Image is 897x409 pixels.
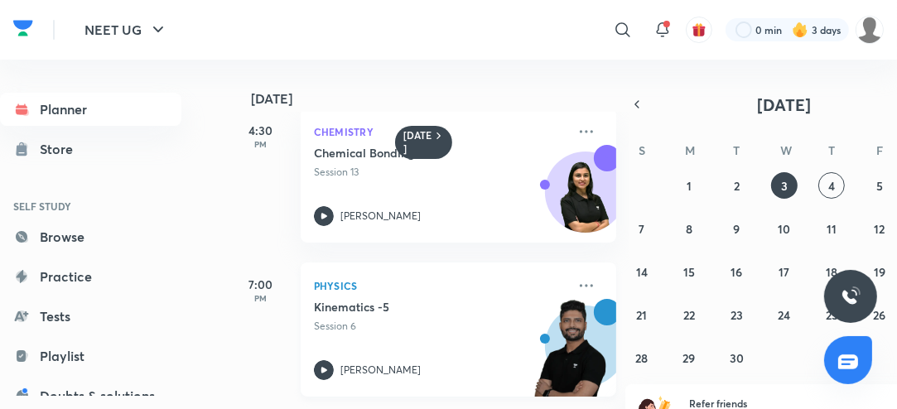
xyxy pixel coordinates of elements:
button: September 22, 2025 [676,301,702,328]
button: September 12, 2025 [866,215,893,242]
img: ttu [841,286,861,306]
img: Avatar [546,161,625,240]
abbr: September 22, 2025 [683,307,695,323]
p: Chemistry [314,122,567,142]
img: Company Logo [13,16,33,41]
abbr: September 29, 2025 [683,350,696,366]
abbr: September 18, 2025 [826,264,837,280]
button: September 18, 2025 [818,258,845,285]
p: PM [228,293,294,303]
p: [PERSON_NAME] [340,363,421,378]
abbr: Thursday [828,142,835,158]
abbr: September 17, 2025 [779,264,789,280]
abbr: September 21, 2025 [636,307,647,323]
button: September 1, 2025 [676,172,702,199]
p: PM [228,139,294,149]
abbr: September 14, 2025 [636,264,648,280]
abbr: September 30, 2025 [730,350,744,366]
abbr: September 12, 2025 [874,221,885,237]
button: September 24, 2025 [771,301,798,328]
abbr: Sunday [639,142,645,158]
button: September 11, 2025 [818,215,845,242]
button: September 2, 2025 [724,172,750,199]
abbr: September 7, 2025 [639,221,644,237]
button: September 23, 2025 [724,301,750,328]
abbr: September 2, 2025 [734,178,740,194]
p: Session 6 [314,319,567,334]
h5: 7:00 [228,276,294,293]
button: September 8, 2025 [676,215,702,242]
abbr: September 19, 2025 [874,264,885,280]
abbr: September 9, 2025 [734,221,740,237]
p: Physics [314,276,567,296]
abbr: September 23, 2025 [731,307,743,323]
abbr: September 1, 2025 [687,178,692,194]
button: September 9, 2025 [724,215,750,242]
button: September 30, 2025 [724,344,750,371]
button: September 19, 2025 [866,258,893,285]
img: Nishi raghuwanshi [856,16,884,44]
button: September 29, 2025 [676,344,702,371]
button: September 17, 2025 [771,258,798,285]
h5: 4:30 [228,122,294,139]
abbr: September 15, 2025 [683,264,695,280]
button: September 16, 2025 [724,258,750,285]
button: September 15, 2025 [676,258,702,285]
abbr: September 26, 2025 [873,307,885,323]
img: streak [792,22,808,38]
abbr: Tuesday [734,142,740,158]
button: September 5, 2025 [866,172,893,199]
button: September 28, 2025 [629,344,655,371]
button: NEET UG [75,13,178,46]
abbr: Wednesday [780,142,792,158]
abbr: September 8, 2025 [686,221,692,237]
abbr: September 16, 2025 [731,264,743,280]
abbr: September 11, 2025 [827,221,837,237]
p: [PERSON_NAME] [340,209,421,224]
button: September 7, 2025 [629,215,655,242]
abbr: September 3, 2025 [781,178,788,194]
button: avatar [686,17,712,43]
img: avatar [692,22,707,37]
h4: [DATE] [251,92,633,105]
abbr: September 24, 2025 [778,307,790,323]
abbr: September 25, 2025 [826,307,838,323]
div: Store [40,139,83,159]
a: Company Logo [13,16,33,45]
p: Session 13 [314,165,567,180]
button: September 4, 2025 [818,172,845,199]
h6: [DATE] [403,129,432,156]
button: September 3, 2025 [771,172,798,199]
h5: Chemical Bonding 12 [314,145,520,161]
button: September 26, 2025 [866,301,893,328]
h5: Kinematics -5 [314,299,520,315]
button: September 10, 2025 [771,215,798,242]
abbr: Monday [685,142,695,158]
button: September 25, 2025 [818,301,845,328]
abbr: September 4, 2025 [828,178,835,194]
abbr: September 5, 2025 [876,178,883,194]
button: September 21, 2025 [629,301,655,328]
abbr: September 10, 2025 [778,221,790,237]
abbr: Friday [876,142,883,158]
button: September 14, 2025 [629,258,655,285]
span: [DATE] [758,94,812,116]
abbr: September 28, 2025 [635,350,648,366]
